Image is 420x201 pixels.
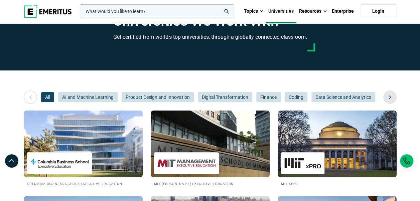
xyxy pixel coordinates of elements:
[281,181,393,186] h2: MIT xPRO
[278,111,397,177] img: Universities We Work With
[157,156,216,171] img: MIT Sloan Executive Education
[278,111,397,186] a: Universities We Work With MIT xPRO MIT xPRO
[30,156,89,171] img: Columbia Business School Executive Education
[27,181,139,186] h2: Columbia Business School Executive Education
[256,92,281,102] button: Finance
[24,111,143,186] a: Universities We Work With Columbia Business School Executive Education Columbia Business School E...
[285,92,307,102] button: Coding
[151,111,270,177] img: Universities We Work With
[284,156,321,171] img: MIT xPRO
[113,33,307,41] h3: Get certified from world’s top universities, through a globally connected classroom.
[41,92,54,102] button: All
[311,92,375,102] button: Data Science and Analytics
[151,111,270,186] a: Universities We Work With MIT Sloan Executive Education MIT [PERSON_NAME] Executive Education
[122,92,194,102] button: Product Design and Innovation
[80,4,234,18] input: woocommerce-product-search-field-0
[24,111,143,177] img: Universities We Work With
[154,181,266,186] h2: MIT [PERSON_NAME] Executive Education
[360,4,397,18] a: Login
[58,92,118,102] button: AI and Machine Learning
[198,92,252,102] button: Digital Transformation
